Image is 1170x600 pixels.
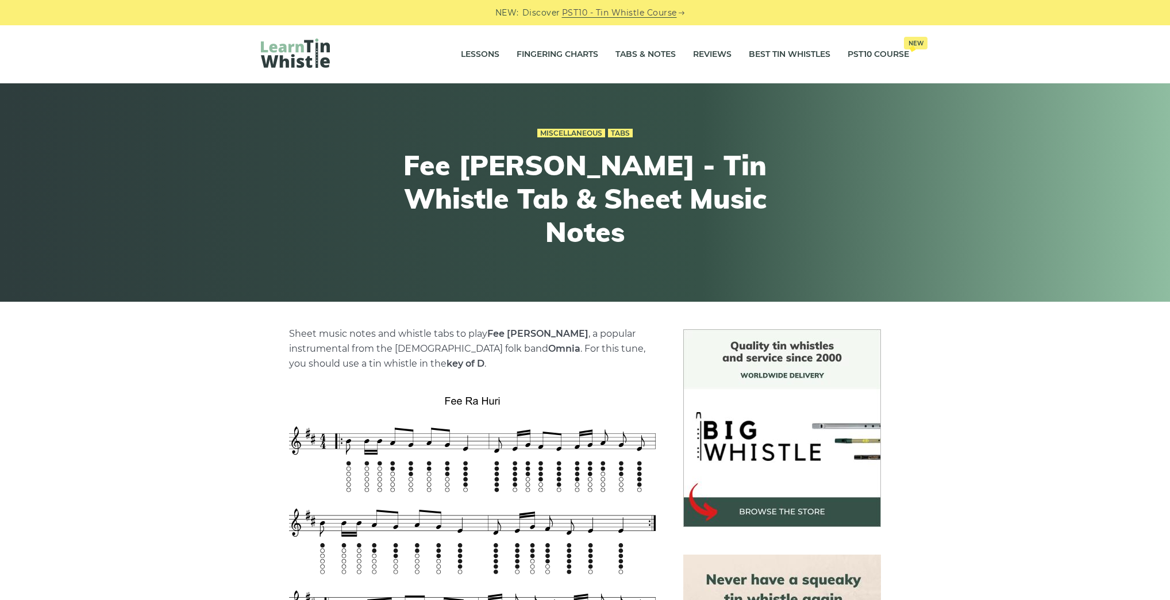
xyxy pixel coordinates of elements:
a: Tabs & Notes [615,40,676,69]
a: Miscellaneous [537,129,605,138]
a: Lessons [461,40,499,69]
img: BigWhistle Tin Whistle Store [683,329,881,527]
a: Best Tin Whistles [749,40,830,69]
a: Reviews [693,40,732,69]
p: Sheet music notes and whistle tabs to play , a popular instrumental from the [DEMOGRAPHIC_DATA] f... [289,326,656,371]
a: PST10 CourseNew [848,40,909,69]
span: New [904,37,927,49]
img: LearnTinWhistle.com [261,39,330,68]
strong: Omnia [548,343,580,354]
strong: key of D [447,358,484,369]
a: Tabs [608,129,633,138]
a: Fingering Charts [517,40,598,69]
h1: Fee [PERSON_NAME] - Tin Whistle Tab & Sheet Music Notes [374,149,796,248]
strong: Fee [PERSON_NAME] [487,328,588,339]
